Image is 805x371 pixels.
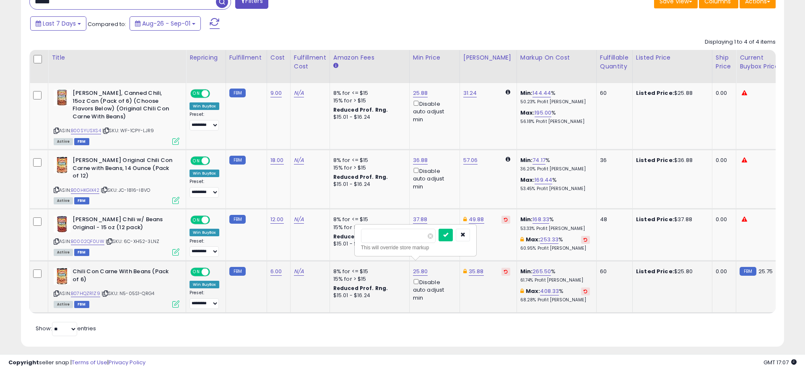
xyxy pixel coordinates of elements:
[43,19,76,28] span: Last 7 Days
[716,53,732,71] div: Ship Price
[52,53,182,62] div: Title
[636,216,706,223] div: $37.88
[54,268,179,307] div: ASIN:
[636,89,674,97] b: Listed Price:
[636,53,709,62] div: Listed Price
[333,53,406,62] div: Amazon Fees
[333,181,403,188] div: $15.01 - $16.24
[190,170,219,177] div: Win BuyBox
[535,176,552,184] a: 169.44
[600,216,626,223] div: 48
[413,166,453,191] div: Disable auto adjust min
[30,16,86,31] button: Last 7 Days
[74,301,89,308] span: FBM
[532,267,551,276] a: 265.50
[88,20,126,28] span: Compared to:
[101,290,154,297] span: | SKU: N5-05S1-QRG4
[229,89,246,97] small: FBM
[102,127,154,134] span: | SKU: WF-1CPY-LJR9
[294,53,326,71] div: Fulfillment Cost
[73,216,174,233] b: [PERSON_NAME] Chili w/ Beans Original - 15 oz (12 pack)
[600,53,629,71] div: Fulfillable Quantity
[333,233,388,240] b: Reduced Prof. Rng.
[333,173,388,180] b: Reduced Prof. Rng.
[270,215,284,224] a: 12.00
[517,50,596,83] th: The percentage added to the cost of goods (COGS) that forms the calculator for Min & Max prices.
[463,53,513,62] div: [PERSON_NAME]
[520,89,590,105] div: %
[520,297,590,303] p: 68.28% Profit [PERSON_NAME]
[130,16,201,31] button: Aug-26 - Sep-01
[71,187,99,194] a: B00HKGIX42
[520,186,590,192] p: 53.45% Profit [PERSON_NAME]
[532,215,549,224] a: 168.33
[36,324,96,332] span: Show: entries
[190,290,219,309] div: Preset:
[520,109,590,125] div: %
[229,53,263,62] div: Fulfillment
[229,156,246,165] small: FBM
[73,157,174,182] b: [PERSON_NAME] Original Chili Con Carne with Beans, 14 Ounce (Pack of 12)
[413,53,456,62] div: Min Price
[532,89,551,97] a: 144.44
[716,216,730,223] div: 0.00
[191,269,202,276] span: ON
[636,157,706,164] div: $36.88
[54,89,70,106] img: 41GgBpGKz0L._SL40_.jpg
[520,156,533,164] b: Min:
[54,216,179,255] div: ASIN:
[190,229,219,236] div: Win BuyBox
[705,38,776,46] div: Displaying 1 to 4 of 4 items
[520,99,590,105] p: 50.23% Profit [PERSON_NAME]
[333,97,403,105] div: 15% for > $15
[294,267,304,276] a: N/A
[54,89,179,144] div: ASIN:
[333,268,403,275] div: 8% for <= $15
[758,267,773,275] span: 25.75
[109,358,145,366] a: Privacy Policy
[333,89,403,97] div: 8% for <= $15
[520,277,590,283] p: 61.74% Profit [PERSON_NAME]
[54,157,70,173] img: 51qhVsSJAKL._SL40_.jpg
[333,285,388,292] b: Reduced Prof. Rng.
[73,89,174,123] b: [PERSON_NAME], Canned Chili, 15oz Can (Pack of 6) (Choose Flavors Below) (Original Chili Con Carn...
[72,358,107,366] a: Terms of Use
[73,268,174,285] b: Chili Con Carne With Beans (Pack of 6)
[600,268,626,275] div: 60
[540,235,558,244] a: 253.33
[209,269,222,276] span: OFF
[333,62,338,70] small: Amazon Fees.
[600,157,626,164] div: 36
[413,277,453,302] div: Disable auto adjust min
[8,359,145,367] div: seller snap | |
[740,267,756,276] small: FBM
[636,156,674,164] b: Listed Price:
[520,157,590,172] div: %
[191,157,202,165] span: ON
[190,102,219,110] div: Win BuyBox
[190,238,219,257] div: Preset:
[413,89,428,97] a: 25.88
[270,53,287,62] div: Cost
[763,358,797,366] span: 2025-09-15 17:07 GMT
[636,89,706,97] div: $25.88
[270,267,282,276] a: 6.00
[209,90,222,97] span: OFF
[229,267,246,276] small: FBM
[294,156,304,165] a: N/A
[520,53,593,62] div: Markup on Cost
[520,109,535,117] b: Max:
[333,106,388,113] b: Reduced Prof. Rng.
[463,156,478,165] a: 57.06
[54,301,73,308] span: All listings currently available for purchase on Amazon
[361,243,470,252] div: This will override store markup
[71,238,104,245] a: B0002QF0UW
[191,217,202,224] span: ON
[636,267,674,275] b: Listed Price:
[54,268,70,285] img: 51qhVsSJAKL._SL40_.jpg
[463,89,477,97] a: 31.24
[54,138,73,145] span: All listings currently available for purchase on Amazon
[333,114,403,121] div: $15.01 - $16.24
[74,249,89,256] span: FBM
[54,216,70,233] img: 51P6Y+IEksL._SL40_.jpg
